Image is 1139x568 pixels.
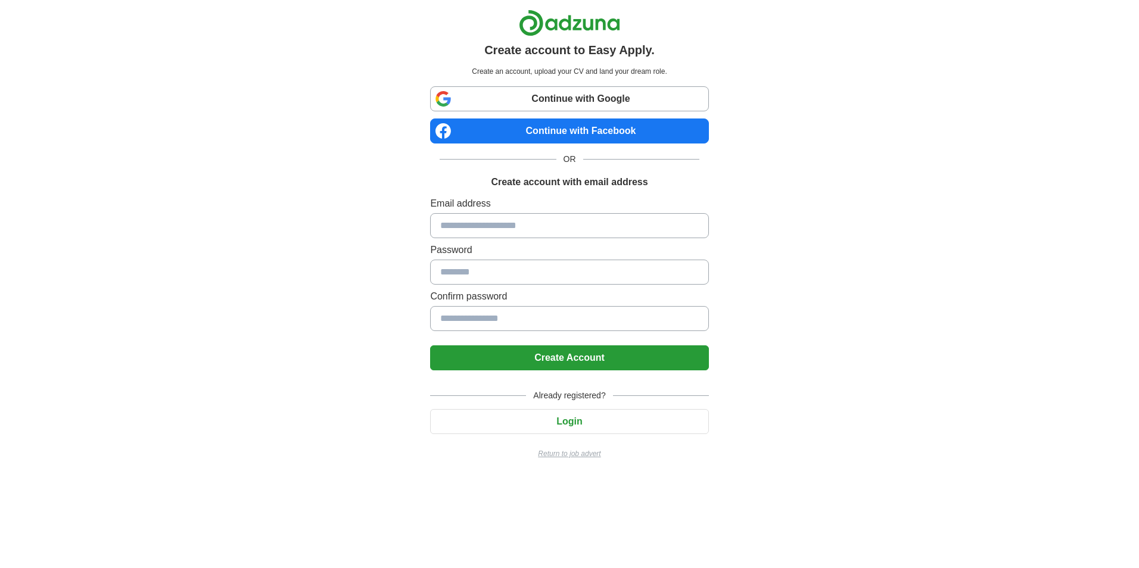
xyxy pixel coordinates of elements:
[430,345,708,370] button: Create Account
[519,10,620,36] img: Adzuna logo
[484,41,655,59] h1: Create account to Easy Apply.
[430,243,708,257] label: Password
[430,118,708,143] a: Continue with Facebook
[430,289,708,304] label: Confirm password
[430,416,708,426] a: Login
[430,196,708,211] label: Email address
[430,86,708,111] a: Continue with Google
[430,409,708,434] button: Login
[491,175,648,189] h1: Create account with email address
[556,153,583,166] span: OR
[526,389,612,402] span: Already registered?
[430,448,708,459] a: Return to job advert
[432,66,706,77] p: Create an account, upload your CV and land your dream role.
